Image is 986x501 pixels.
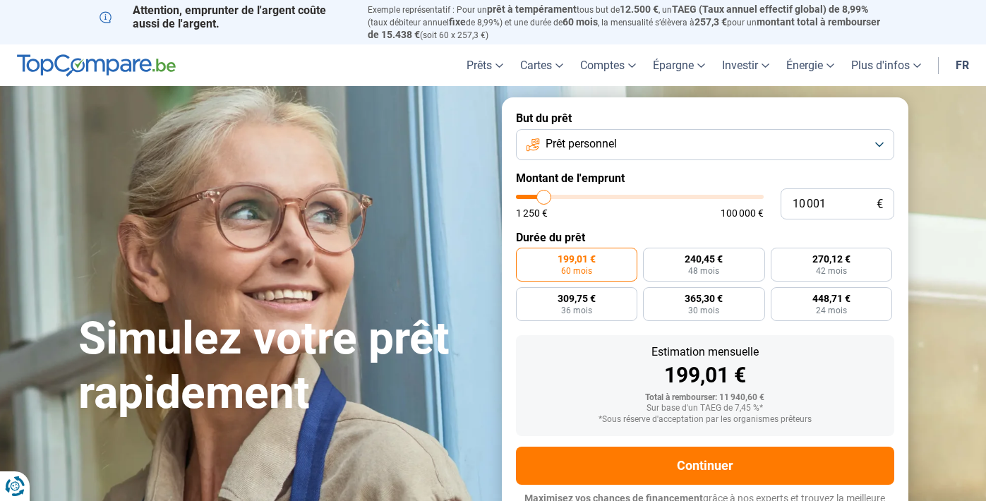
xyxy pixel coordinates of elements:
[644,44,714,86] a: Épargne
[688,267,719,275] span: 48 mois
[685,254,723,264] span: 240,45 €
[558,254,596,264] span: 199,01 €
[527,415,883,425] div: *Sous réserve d'acceptation par les organismes prêteurs
[877,198,883,210] span: €
[527,404,883,414] div: Sur base d'un TAEG de 7,45 %*
[714,44,778,86] a: Investir
[561,306,592,315] span: 36 mois
[17,54,176,77] img: TopCompare
[527,393,883,403] div: Total à rembourser: 11 940,60 €
[516,208,548,218] span: 1 250 €
[843,44,930,86] a: Plus d'infos
[368,4,887,41] p: Exemple représentatif : Pour un tous but de , un (taux débiteur annuel de 8,99%) et une durée de ...
[516,447,894,485] button: Continuer
[368,16,880,40] span: montant total à rembourser de 15.438 €
[516,171,894,185] label: Montant de l'emprunt
[563,16,598,28] span: 60 mois
[721,208,764,218] span: 100 000 €
[458,44,512,86] a: Prêts
[695,16,727,28] span: 257,3 €
[546,136,617,152] span: Prêt personnel
[672,4,868,15] span: TAEG (Taux annuel effectif global) de 8,99%
[816,267,847,275] span: 42 mois
[572,44,644,86] a: Comptes
[816,306,847,315] span: 24 mois
[527,365,883,386] div: 199,01 €
[100,4,351,30] p: Attention, emprunter de l'argent coûte aussi de l'argent.
[620,4,659,15] span: 12.500 €
[778,44,843,86] a: Énergie
[449,16,466,28] span: fixe
[561,267,592,275] span: 60 mois
[516,129,894,160] button: Prêt personnel
[812,254,850,264] span: 270,12 €
[558,294,596,303] span: 309,75 €
[527,346,883,358] div: Estimation mensuelle
[688,306,719,315] span: 30 mois
[685,294,723,303] span: 365,30 €
[516,111,894,125] label: But du prêt
[812,294,850,303] span: 448,71 €
[512,44,572,86] a: Cartes
[78,312,485,421] h1: Simulez votre prêt rapidement
[947,44,978,86] a: fr
[516,231,894,244] label: Durée du prêt
[487,4,577,15] span: prêt à tempérament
